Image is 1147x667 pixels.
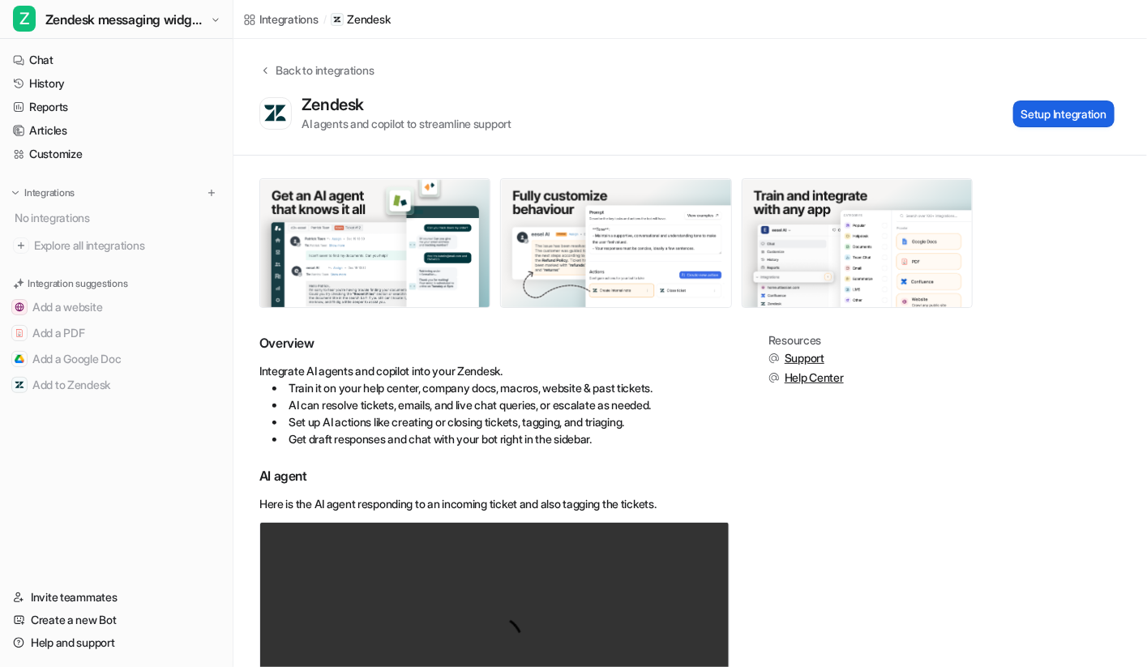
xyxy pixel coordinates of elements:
[6,234,226,257] a: Explore all integrations
[272,379,730,396] li: Train it on your help center, company docs, macros, website & past tickets.
[15,328,24,338] img: Add a PDF
[768,353,780,364] img: support.svg
[272,413,730,430] li: Set up AI actions like creating or closing tickets, tagging, and triaging.
[6,119,226,142] a: Articles
[6,631,226,654] a: Help and support
[1013,100,1115,127] button: Setup Integration
[768,372,780,383] img: support.svg
[263,104,288,123] img: Zendesk logo
[271,62,374,79] div: Back to integrations
[10,204,226,231] div: No integrations
[302,95,370,114] div: Zendesk
[6,185,79,201] button: Integrations
[768,370,844,386] button: Help Center
[259,62,374,95] button: Back to integrations
[785,350,824,366] span: Support
[6,49,226,71] a: Chat
[768,350,844,366] button: Support
[331,11,390,28] a: Zendesk
[15,354,24,364] img: Add a Google Doc
[259,11,319,28] div: Integrations
[259,467,730,485] h3: AI agent
[6,320,226,346] button: Add a PDFAdd a PDF
[323,12,327,27] span: /
[785,370,844,386] span: Help Center
[24,186,75,199] p: Integrations
[243,11,319,28] a: Integrations
[6,143,226,165] a: Customize
[13,6,36,32] span: Z
[6,346,226,372] button: Add a Google DocAdd a Google Doc
[45,8,207,31] span: Zendesk messaging widget new
[15,380,24,390] img: Add to Zendesk
[10,187,21,199] img: expand menu
[6,586,226,609] a: Invite teammates
[34,233,220,259] span: Explore all integrations
[15,302,24,312] img: Add a website
[272,396,730,413] li: AI can resolve tickets, emails, and live chat queries, or escalate as needed.
[259,334,730,353] h2: Overview
[28,276,127,291] p: Integration suggestions
[6,294,226,320] button: Add a websiteAdd a website
[272,430,730,447] li: Get draft responses and chat with your bot right in the sidebar.
[347,11,390,28] p: Zendesk
[6,96,226,118] a: Reports
[259,495,730,512] p: Here is the AI agent responding to an incoming ticket and also tagging the tickets.
[6,372,226,398] button: Add to ZendeskAdd to Zendesk
[13,237,29,254] img: explore all integrations
[302,115,511,132] div: AI agents and copilot to streamline support
[6,72,226,95] a: History
[768,334,844,347] div: Resources
[206,187,217,199] img: menu_add.svg
[259,362,730,447] div: Integrate AI agents and copilot into your Zendesk.
[6,609,226,631] a: Create a new Bot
